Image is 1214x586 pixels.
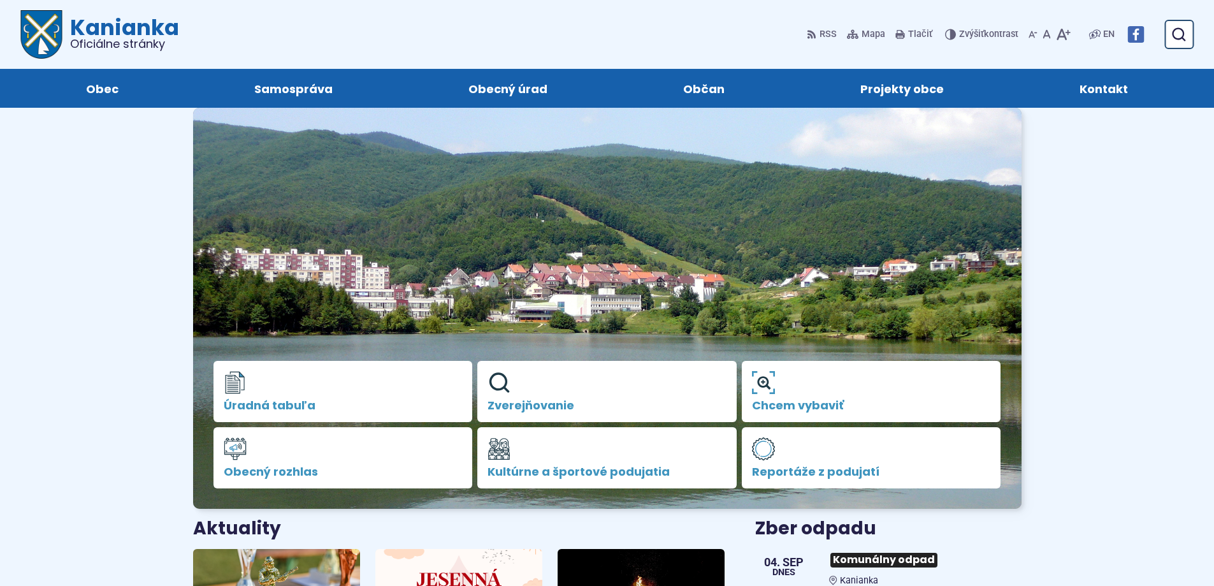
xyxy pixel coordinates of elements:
[945,21,1021,48] button: Zvýšiťkontrast
[224,465,463,478] span: Obecný rozhlas
[213,427,473,488] a: Obecný rozhlas
[1101,27,1117,42] a: EN
[820,27,837,42] span: RSS
[628,69,780,108] a: Občan
[752,465,991,478] span: Reportáže z podujatí
[468,69,547,108] span: Obecný úrad
[224,399,463,412] span: Úradná tabuľa
[20,10,179,59] a: Logo Kanianka, prejsť na domovskú stránku.
[1103,27,1115,42] span: EN
[1026,21,1040,48] button: Zmenšiť veľkosť písma
[70,38,179,50] span: Oficiálne stránky
[742,361,1001,422] a: Chcem vybaviť
[1040,21,1053,48] button: Nastaviť pôvodnú veľkosť písma
[477,427,737,488] a: Kultúrne a športové podujatia
[1127,26,1144,43] img: Prejsť na Facebook stránku
[1053,21,1073,48] button: Zväčšiť veľkosť písma
[959,29,1018,40] span: kontrast
[213,361,473,422] a: Úradná tabuľa
[20,10,62,59] img: Prejsť na domovskú stránku
[862,27,885,42] span: Mapa
[199,69,387,108] a: Samospráva
[764,568,804,577] span: Dnes
[683,69,725,108] span: Občan
[62,17,179,50] h1: Kanianka
[764,557,804,568] span: 04. sep
[193,519,281,539] h3: Aktuality
[1025,69,1183,108] a: Kontakt
[840,575,878,586] span: Kanianka
[86,69,119,108] span: Obec
[1080,69,1128,108] span: Kontakt
[806,69,999,108] a: Projekty obce
[908,29,932,40] span: Tlačiť
[893,21,935,48] button: Tlačiť
[844,21,888,48] a: Mapa
[755,548,1021,586] a: Komunálny odpad Kanianka 04. sep Dnes
[860,69,944,108] span: Projekty obce
[254,69,333,108] span: Samospráva
[413,69,602,108] a: Obecný úrad
[488,399,726,412] span: Zverejňovanie
[830,553,937,568] span: Komunálny odpad
[477,361,737,422] a: Zverejňovanie
[807,21,839,48] a: RSS
[488,465,726,478] span: Kultúrne a športové podujatia
[31,69,173,108] a: Obec
[755,519,1021,539] h3: Zber odpadu
[742,427,1001,488] a: Reportáže z podujatí
[752,399,991,412] span: Chcem vybaviť
[959,29,984,40] span: Zvýšiť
